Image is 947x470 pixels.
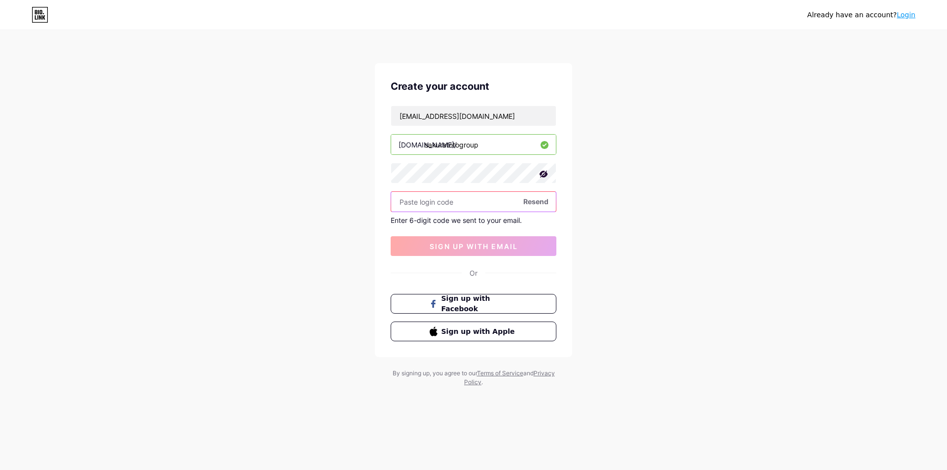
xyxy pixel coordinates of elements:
[390,369,557,387] div: By signing up, you agree to our and .
[441,293,518,314] span: Sign up with Facebook
[391,106,556,126] input: Email
[441,326,518,337] span: Sign up with Apple
[391,236,556,256] button: sign up with email
[391,294,556,314] button: Sign up with Facebook
[391,79,556,94] div: Create your account
[399,140,457,150] div: [DOMAIN_NAME]/
[807,10,915,20] div: Already have an account?
[523,196,548,207] span: Resend
[391,216,556,224] div: Enter 6-digit code we sent to your email.
[391,192,556,212] input: Paste login code
[477,369,523,377] a: Terms of Service
[391,322,556,341] button: Sign up with Apple
[391,135,556,154] input: username
[897,11,915,19] a: Login
[430,242,518,251] span: sign up with email
[470,268,477,278] div: Or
